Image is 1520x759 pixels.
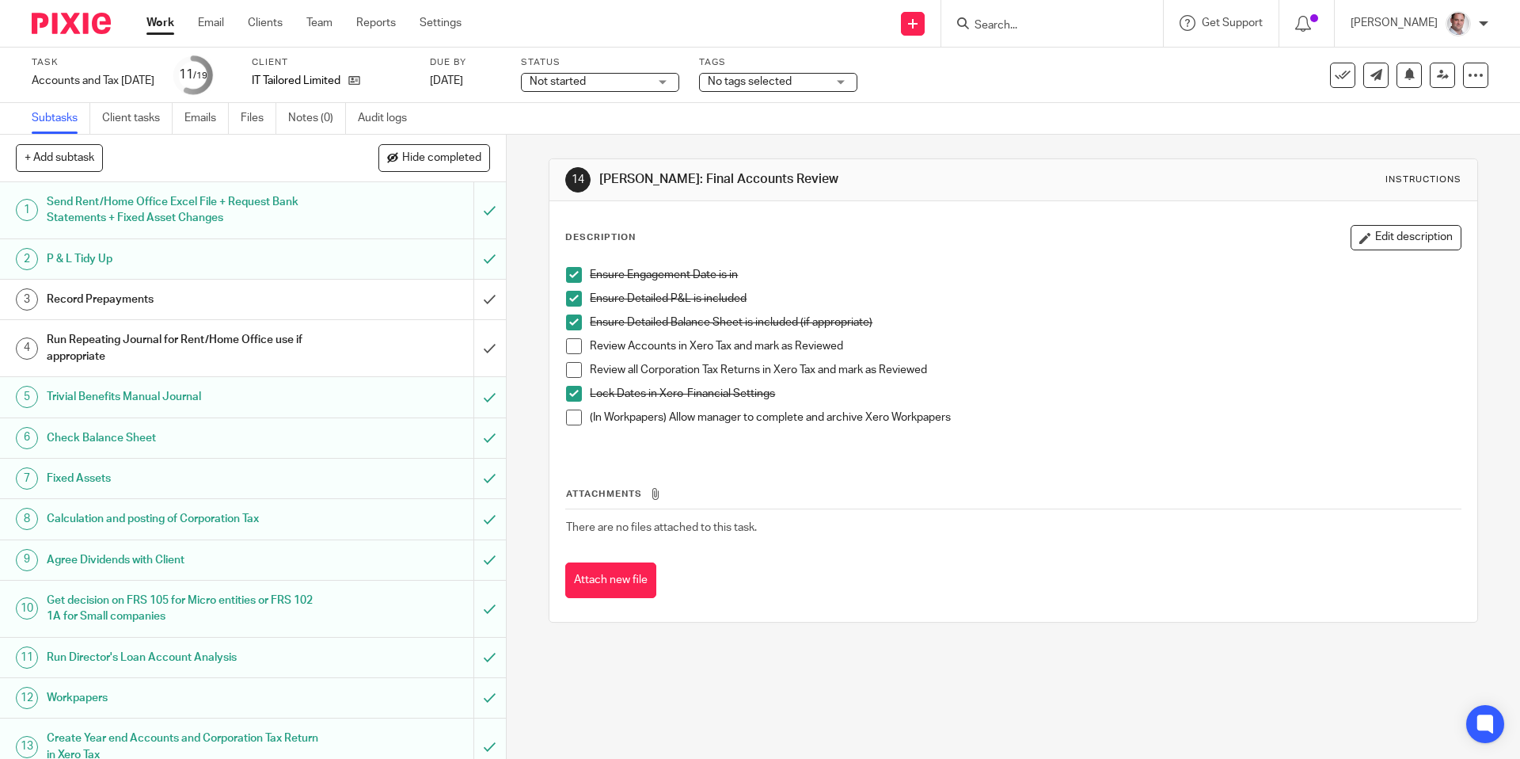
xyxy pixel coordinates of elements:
[16,199,38,221] div: 1
[193,71,207,80] small: /19
[1385,174,1461,186] div: Instructions
[198,15,224,31] a: Email
[358,103,419,134] a: Audit logs
[16,144,103,171] button: + Add subtask
[47,190,321,231] h1: Send Rent/Home Office Excel File + Request Bank Statements + Fixed Asset Changes
[599,171,1047,188] h1: [PERSON_NAME]: Final Accounts Review
[47,288,321,311] h1: Record Prepayments
[590,362,1460,378] p: Review all Corporation Tax Returns in Xero Tax and mark as Reviewed
[241,103,276,134] a: Files
[146,15,174,31] a: Work
[47,247,321,271] h1: P & L Tidy Up
[430,75,463,86] span: [DATE]
[16,687,38,709] div: 12
[1202,17,1263,29] span: Get Support
[566,490,642,498] span: Attachments
[1446,11,1471,36] img: Munro%20Partners-3202.jpg
[32,73,154,89] div: Accounts and Tax 31 Dec 2024
[699,56,857,69] label: Tags
[16,338,38,360] div: 4
[590,410,1460,425] p: (In Workpapers) Allow manager to complete and archive Xero Workpapers
[16,736,38,758] div: 13
[47,548,321,572] h1: Agree Dividends with Client
[47,385,321,409] h1: Trivial Benefits Manual Journal
[356,15,396,31] a: Reports
[47,507,321,531] h1: Calculation and posting of Corporation Tax
[47,589,321,629] h1: Get decision on FRS 105 for Micro entities or FRS 102 1A for Small companies
[252,73,340,89] p: IT Tailored Limited
[32,73,154,89] div: Accounts and Tax [DATE]
[47,646,321,669] h1: Run Director's Loan Account Analysis
[16,508,38,530] div: 8
[16,427,38,449] div: 6
[47,686,321,710] h1: Workpapers
[420,15,462,31] a: Settings
[32,56,154,69] label: Task
[16,549,38,571] div: 9
[565,231,636,244] p: Description
[16,597,38,620] div: 10
[102,103,173,134] a: Client tasks
[179,66,207,84] div: 11
[430,56,501,69] label: Due by
[32,13,111,34] img: Pixie
[47,426,321,450] h1: Check Balance Sheet
[16,288,38,311] div: 3
[378,144,490,171] button: Hide completed
[16,248,38,270] div: 2
[530,76,586,87] span: Not started
[590,315,1460,330] p: Ensure Detailed Balance Sheet is included (if appropriate)
[184,103,229,134] a: Emails
[32,103,90,134] a: Subtasks
[47,328,321,368] h1: Run Repeating Journal for Rent/Home Office use if appropriate
[565,563,656,598] button: Attach new file
[288,103,346,134] a: Notes (0)
[47,467,321,490] h1: Fixed Assets
[521,56,679,69] label: Status
[306,15,332,31] a: Team
[590,338,1460,354] p: Review Accounts in Xero Tax and mark as Reviewed
[590,386,1460,402] p: Lock Dates in Xero-Financial Settings
[590,267,1460,283] p: Ensure Engagement Date is in
[1351,225,1461,250] button: Edit description
[402,152,481,165] span: Hide completed
[248,15,283,31] a: Clients
[565,167,591,193] div: 14
[590,291,1460,307] p: Ensure Detailed P&L is included
[1351,15,1438,31] p: [PERSON_NAME]
[252,56,410,69] label: Client
[708,76,792,87] span: No tags selected
[16,386,38,408] div: 5
[16,646,38,669] div: 11
[566,522,757,533] span: There are no files attached to this task.
[16,467,38,490] div: 7
[973,19,1115,33] input: Search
